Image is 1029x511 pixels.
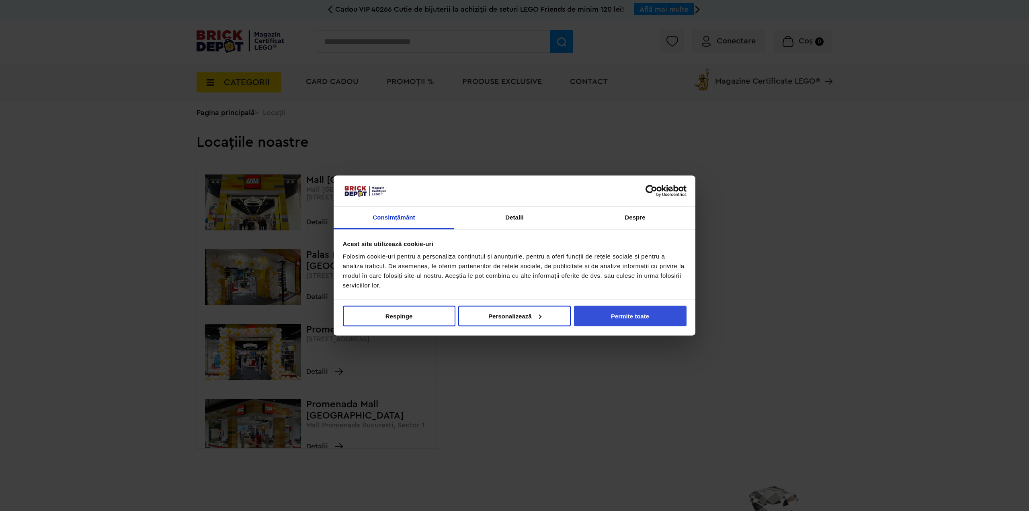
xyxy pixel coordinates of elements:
[343,252,687,290] div: Folosim cookie-uri pentru a personaliza conținutul și anunțurile, pentru a oferi funcții de rețel...
[343,306,455,326] button: Respinge
[616,185,687,197] a: Usercentrics Cookiebot - opens in a new window
[575,207,695,230] a: Despre
[574,306,687,326] button: Permite toate
[334,207,454,230] a: Consimțământ
[454,207,575,230] a: Detalii
[343,239,687,248] div: Acest site utilizează cookie-uri
[343,185,387,197] img: siglă
[458,306,571,326] button: Personalizează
